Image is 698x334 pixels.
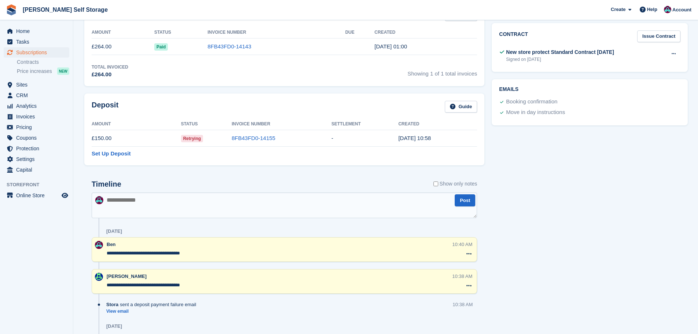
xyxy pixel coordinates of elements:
[433,180,477,188] label: Show only notes
[95,273,103,281] img: Jenna Kennedy
[506,56,614,63] div: Signed on [DATE]
[207,43,251,49] a: 8FB43FD0-14143
[17,67,69,75] a: Price increases NEW
[207,27,345,38] th: Invoice Number
[16,101,60,111] span: Analytics
[106,323,122,329] div: [DATE]
[107,274,147,279] span: [PERSON_NAME]
[374,43,407,49] time: 2025-08-18 00:00:38 UTC
[4,26,69,36] a: menu
[4,37,69,47] a: menu
[92,38,154,55] td: £264.00
[6,4,17,15] img: stora-icon-8386f47178a22dfd0bd8f6a31ec36ba5ce8667c1dd55bd0f319d3a0aa187defe.svg
[95,196,103,204] img: Ben
[92,118,181,130] th: Amount
[17,59,69,66] a: Contracts
[106,301,118,308] span: Stora
[16,122,60,132] span: Pricing
[499,30,528,43] h2: Contract
[17,68,52,75] span: Price increases
[637,30,680,43] a: Issue Contract
[445,101,477,113] a: Guide
[16,37,60,47] span: Tasks
[106,301,200,308] div: sent a deposit payment failure email
[398,118,473,130] th: Created
[4,165,69,175] a: menu
[16,154,60,164] span: Settings
[92,130,181,147] td: £150.00
[345,27,374,38] th: Due
[506,48,614,56] div: New store protect Standard Contract [DATE]
[4,90,69,100] a: menu
[4,190,69,201] a: menu
[92,64,128,70] div: Total Invoiced
[92,101,118,113] h2: Deposit
[506,98,557,106] div: Booking confirmation
[4,101,69,111] a: menu
[453,301,473,308] div: 10:38 AM
[154,27,208,38] th: Status
[16,47,60,58] span: Subscriptions
[20,4,111,16] a: [PERSON_NAME] Self Storage
[16,26,60,36] span: Home
[433,180,438,188] input: Show only notes
[181,118,232,130] th: Status
[647,6,657,13] span: Help
[664,6,671,13] img: Ben
[107,242,116,247] span: Ben
[455,194,475,206] button: Post
[95,241,103,249] img: Ben
[332,118,399,130] th: Settlement
[106,308,200,315] a: View email
[4,143,69,154] a: menu
[232,118,331,130] th: Invoice Number
[16,143,60,154] span: Protection
[332,130,399,147] td: -
[4,154,69,164] a: menu
[374,27,477,38] th: Created
[7,181,73,188] span: Storefront
[4,133,69,143] a: menu
[16,165,60,175] span: Capital
[4,47,69,58] a: menu
[16,190,60,201] span: Online Store
[92,27,154,38] th: Amount
[398,135,431,141] time: 2025-08-18 09:58:29 UTC
[92,70,128,79] div: £264.00
[16,90,60,100] span: CRM
[611,6,625,13] span: Create
[452,241,472,248] div: 10:40 AM
[407,64,477,79] span: Showing 1 of 1 total invoices
[506,108,565,117] div: Move in day instructions
[4,122,69,132] a: menu
[181,135,203,142] span: Retrying
[57,67,69,75] div: NEW
[499,87,680,92] h2: Emails
[4,80,69,90] a: menu
[92,180,121,188] h2: Timeline
[16,133,60,143] span: Coupons
[154,43,168,51] span: Paid
[92,150,131,158] a: Set Up Deposit
[16,80,60,90] span: Sites
[452,273,472,280] div: 10:38 AM
[16,111,60,122] span: Invoices
[60,191,69,200] a: Preview store
[232,135,275,141] a: 8FB43FD0-14155
[106,228,122,234] div: [DATE]
[4,111,69,122] a: menu
[672,6,691,14] span: Account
